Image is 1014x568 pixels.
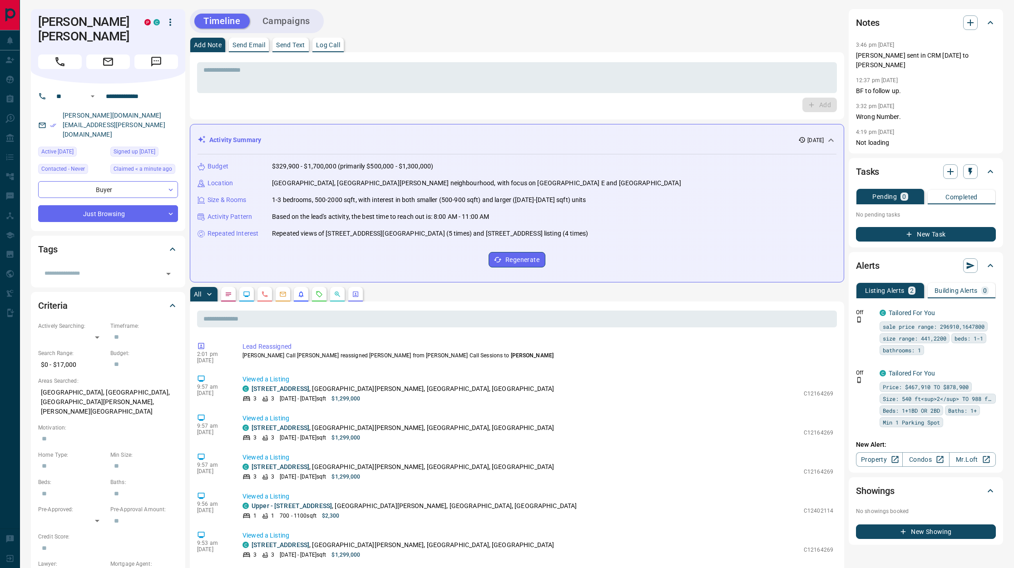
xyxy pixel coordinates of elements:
[197,507,229,514] p: [DATE]
[935,287,978,294] p: Building Alerts
[243,291,250,298] svg: Lead Browsing Activity
[41,147,74,156] span: Active [DATE]
[883,418,940,427] span: Min 1 Parking Spot
[194,42,222,48] p: Add Note
[856,484,895,498] h2: Showings
[197,468,229,474] p: [DATE]
[856,77,898,84] p: 12:37 pm [DATE]
[38,298,68,313] h2: Criteria
[197,540,229,546] p: 9:53 am
[252,384,554,394] p: , [GEOGRAPHIC_DATA][PERSON_NAME], [GEOGRAPHIC_DATA], [GEOGRAPHIC_DATA]
[804,429,833,437] p: C12164269
[880,310,886,316] div: condos.ca
[197,390,229,396] p: [DATE]
[883,322,984,331] span: sale price range: 296910,1647800
[242,342,833,351] p: Lead Reassigned
[276,42,305,48] p: Send Text
[134,54,178,69] span: Message
[38,505,106,514] p: Pre-Approved:
[856,103,895,109] p: 3:32 pm [DATE]
[856,308,874,316] p: Off
[322,512,340,520] p: $2,300
[856,15,880,30] h2: Notes
[955,334,983,343] span: beds: 1-1
[856,112,996,122] p: Wrong Number.
[114,164,172,173] span: Claimed < a minute ago
[38,357,106,372] p: $0 - $17,000
[194,291,201,297] p: All
[225,291,232,298] svg: Notes
[38,451,106,459] p: Home Type:
[271,434,274,442] p: 3
[883,382,969,391] span: Price: $467,910 TO $878,900
[880,370,886,376] div: condos.ca
[280,551,326,559] p: [DATE] - [DATE] sqft
[114,147,155,156] span: Signed up [DATE]
[807,136,824,144] p: [DATE]
[856,129,895,135] p: 4:19 pm [DATE]
[197,501,229,507] p: 9:56 am
[198,132,836,148] div: Activity Summary[DATE]
[38,238,178,260] div: Tags
[253,395,257,403] p: 3
[110,505,178,514] p: Pre-Approval Amount:
[208,178,233,188] p: Location
[856,258,880,273] h2: Alerts
[110,560,178,568] p: Mortgage Agent:
[889,370,935,377] a: Tailored For You
[242,453,833,462] p: Viewed a Listing
[865,287,905,294] p: Listing Alerts
[804,507,833,515] p: C12402114
[948,406,977,415] span: Baths: 1+
[63,112,165,138] a: [PERSON_NAME][DOMAIN_NAME][EMAIL_ADDRESS][PERSON_NAME][DOMAIN_NAME]
[872,193,897,200] p: Pending
[242,464,249,470] div: condos.ca
[38,15,131,44] h1: [PERSON_NAME] [PERSON_NAME]
[856,164,879,179] h2: Tasks
[208,162,228,171] p: Budget
[252,540,554,550] p: , [GEOGRAPHIC_DATA][PERSON_NAME], [GEOGRAPHIC_DATA], [GEOGRAPHIC_DATA]
[910,287,914,294] p: 2
[856,42,895,48] p: 3:46 pm [DATE]
[197,462,229,468] p: 9:57 am
[856,86,996,96] p: BF to follow up.
[331,395,360,403] p: $1,299,000
[242,425,249,431] div: condos.ca
[87,91,98,102] button: Open
[38,205,178,222] div: Just Browsing
[489,252,545,267] button: Regenerate
[38,377,178,385] p: Areas Searched:
[272,212,489,222] p: Based on the lead's activity, the best time to reach out is: 8:00 AM - 11:00 AM
[856,161,996,183] div: Tasks
[297,291,305,298] svg: Listing Alerts
[856,316,862,323] svg: Push Notification Only
[253,512,257,520] p: 1
[271,512,274,520] p: 1
[316,291,323,298] svg: Requests
[280,512,317,520] p: 700 - 1100 sqft
[804,468,833,476] p: C12164269
[252,463,309,470] a: [STREET_ADDRESS]
[38,349,106,357] p: Search Range:
[856,452,903,467] a: Property
[331,551,360,559] p: $1,299,000
[110,147,178,159] div: Fri Oct 20 2023
[242,542,249,548] div: condos.ca
[334,291,341,298] svg: Opportunities
[271,395,274,403] p: 3
[856,507,996,515] p: No showings booked
[41,164,85,173] span: Contacted - Never
[856,208,996,222] p: No pending tasks
[253,551,257,559] p: 3
[883,394,993,403] span: Size: 540 ft<sup>2</sup> TO 988 ft<sup>2</sup>
[144,19,151,25] div: property.ca
[949,452,996,467] a: Mr.Loft
[280,473,326,481] p: [DATE] - [DATE] sqft
[856,227,996,242] button: New Task
[242,414,833,423] p: Viewed a Listing
[352,291,359,298] svg: Agent Actions
[209,135,261,145] p: Activity Summary
[242,375,833,384] p: Viewed a Listing
[331,473,360,481] p: $1,299,000
[38,147,106,159] div: Mon Oct 13 2025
